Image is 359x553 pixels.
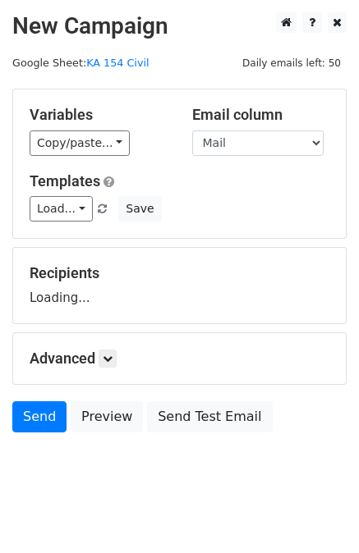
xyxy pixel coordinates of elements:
[30,264,329,282] h5: Recipients
[237,54,347,72] span: Daily emails left: 50
[86,57,149,69] a: KA 154 Civil
[30,196,93,222] a: Load...
[30,264,329,307] div: Loading...
[12,401,67,432] a: Send
[30,172,100,190] a: Templates
[147,401,272,432] a: Send Test Email
[192,106,330,124] h5: Email column
[30,350,329,368] h5: Advanced
[118,196,161,222] button: Save
[30,106,168,124] h5: Variables
[71,401,143,432] a: Preview
[12,57,150,69] small: Google Sheet:
[237,57,347,69] a: Daily emails left: 50
[30,130,130,156] a: Copy/paste...
[12,12,347,40] h2: New Campaign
